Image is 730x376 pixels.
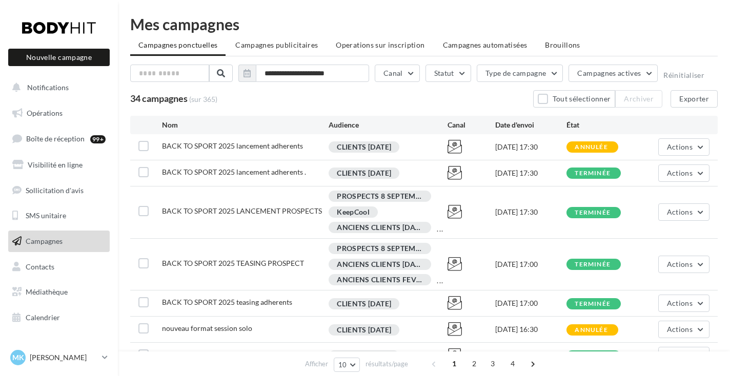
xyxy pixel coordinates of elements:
[90,135,106,143] div: 99+
[466,356,482,372] span: 2
[6,256,112,278] a: Contacts
[667,169,693,177] span: Actions
[575,327,607,333] div: annulée
[162,206,322,215] span: BACK TO SPORT 2025 LANCEMENT PROSPECTS
[162,168,306,176] span: BACK TO SPORT 2025 lancement adherents .
[27,83,69,92] span: Notifications
[566,120,638,130] div: État
[6,205,112,226] a: SMS unitaire
[495,142,566,152] div: [DATE] 17:30
[575,261,611,268] div: terminée
[577,69,641,77] span: Campagnes actives
[6,128,112,150] a: Boîte de réception99+
[658,347,709,364] button: Actions
[329,168,399,179] div: CLIENTS [DATE]
[305,359,328,369] span: Afficher
[329,350,399,362] div: CLIENTS [DATE]
[569,65,658,82] button: Campagnes actives
[162,324,252,332] span: nouveau format session solo
[6,307,112,328] a: Calendrier
[437,224,443,234] div: ...
[533,90,615,108] button: Tout sélectionner
[338,361,347,369] span: 10
[26,211,66,220] span: SMS unitaire
[448,120,495,130] div: Canal
[189,94,217,105] span: (sur 365)
[575,210,611,216] div: terminée
[130,93,188,104] span: 34 campagnes
[495,324,566,335] div: [DATE] 16:30
[329,259,431,270] div: ANCIENS CLIENTS [DATE]
[6,180,112,201] a: Sollicitation d'avis
[329,222,431,233] div: ANCIENS CLIENTS [DATE]
[446,356,462,372] span: 1
[667,299,693,307] span: Actions
[235,40,318,49] span: Campagnes publicitaires
[658,256,709,273] button: Actions
[615,90,662,108] button: Archiver
[484,356,501,372] span: 3
[545,40,580,49] span: Brouillons
[6,231,112,252] a: Campagnes
[477,65,563,82] button: Type de campagne
[658,138,709,156] button: Actions
[26,287,68,296] span: Médiathèque
[495,298,566,308] div: [DATE] 17:00
[26,237,63,245] span: Campagnes
[6,77,108,98] button: Notifications
[336,40,424,49] span: Operations sur inscription
[495,120,566,130] div: Date d'envoi
[30,352,98,363] p: [PERSON_NAME]
[658,295,709,312] button: Actions
[162,120,329,130] div: Nom
[667,207,693,216] span: Actions
[495,207,566,217] div: [DATE] 17:30
[495,350,566,361] div: [DATE] 16:30
[6,102,112,124] a: Opérations
[658,203,709,221] button: Actions
[26,134,85,143] span: Boîte de réception
[504,356,521,372] span: 4
[26,313,60,322] span: Calendrier
[329,274,431,285] div: ANCIENS CLIENTS FEVRIER 2025
[329,298,399,309] div: CLIENTS [DATE]
[375,65,420,82] button: Canal
[162,141,303,150] span: BACK TO SPORT 2025 lancement adherents
[366,359,408,369] span: résultats/page
[334,358,360,372] button: 10
[329,141,399,153] div: CLIENTS [DATE]
[329,324,399,336] div: CLIENTS [DATE]
[667,142,693,151] span: Actions
[667,325,693,333] span: Actions
[663,71,704,79] button: Réinitialiser
[425,65,471,82] button: Statut
[28,160,83,169] span: Visibilité en ligne
[575,170,611,177] div: terminée
[495,168,566,178] div: [DATE] 17:30
[329,120,448,130] div: Audience
[495,259,566,269] div: [DATE] 17:00
[8,348,110,367] a: MK [PERSON_NAME]
[27,109,63,117] span: Opérations
[130,16,718,32] div: Mes campagnes
[329,191,431,202] div: PROSPECTS 8 SEPTEMBRE 2025
[329,243,431,254] div: PROSPECTS 8 SEPTEMBRE 2025
[443,40,528,49] span: Campagnes automatisées
[162,259,304,267] span: BACK TO SPORT 2025 TEASING PROSPECT
[8,49,110,66] button: Nouvelle campagne
[667,260,693,268] span: Actions
[658,321,709,338] button: Actions
[12,352,24,363] span: MK
[658,164,709,182] button: Actions
[26,262,54,271] span: Contacts
[575,144,607,151] div: annulée
[329,206,378,218] div: KeepCool
[575,301,611,307] div: terminée
[6,281,112,303] a: Médiathèque
[437,276,443,286] div: ...
[26,185,84,194] span: Sollicitation d'avis
[6,154,112,176] a: Visibilité en ligne
[162,350,275,359] span: nouveau format session solo - copie
[162,298,292,306] span: BACK TO SPORT 2025 teasing adherents
[671,90,718,108] button: Exporter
